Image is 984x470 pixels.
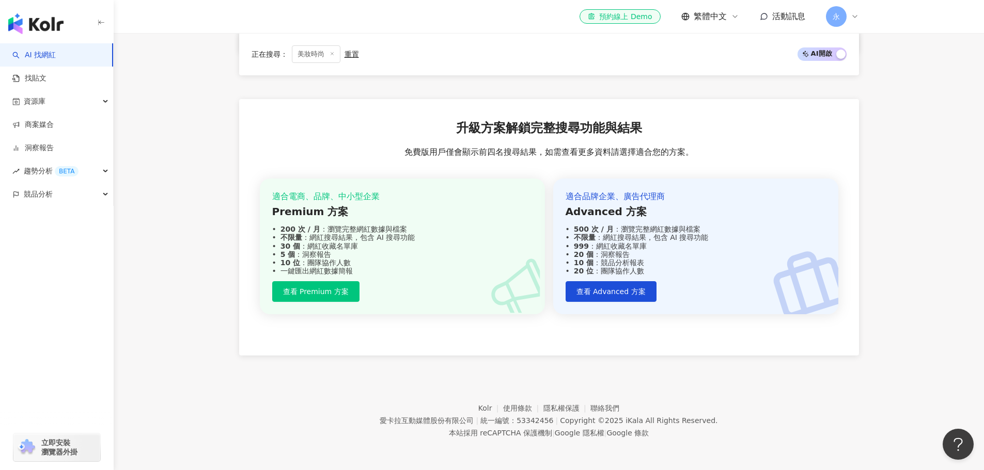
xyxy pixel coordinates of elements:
[543,404,591,412] a: 隱私權保護
[574,233,596,241] strong: 不限量
[576,287,646,296] span: 查看 Advanced 方案
[566,233,826,241] div: ：網紅搜尋結果，包含 AI 搜尋功能
[345,50,359,58] div: 重置
[272,204,533,219] div: Premium 方案
[560,416,717,425] div: Copyright © 2025 All Rights Reserved.
[404,147,694,158] span: 免費版用戶僅會顯示前四名搜尋結果，如需查看更多資料請選擇適合您的方案。
[503,404,543,412] a: 使用條款
[566,250,826,258] div: ：洞察報告
[280,242,300,250] strong: 30 個
[590,404,619,412] a: 聯絡我們
[566,225,826,233] div: ：瀏覽完整網紅數據與檔案
[604,429,607,437] span: |
[574,242,589,250] strong: 999
[272,250,533,258] div: ：洞察報告
[12,50,56,60] a: searchAI 找網紅
[272,191,533,202] div: 適合電商、品牌、中小型企業
[272,242,533,250] div: ：網紅收藏名單庫
[280,250,295,258] strong: 5 個
[566,242,826,250] div: ：網紅收藏名單庫
[8,13,64,34] img: logo
[566,204,826,219] div: Advanced 方案
[17,439,37,456] img: chrome extension
[566,258,826,267] div: ：競品分析報表
[626,416,643,425] a: iKala
[580,9,660,24] a: 預約線上 Demo
[574,225,614,233] strong: 500 次 / 月
[280,225,320,233] strong: 200 次 / 月
[13,433,100,461] a: chrome extension立即安裝 瀏覽器外掛
[380,416,474,425] div: 愛卡拉互動媒體股份有限公司
[588,11,652,22] div: 預約線上 Demo
[772,11,805,21] span: 活動訊息
[41,438,77,457] span: 立即安裝 瀏覽器外掛
[12,143,54,153] a: 洞察報告
[292,45,340,63] span: 美妝時尚
[24,90,45,113] span: 資源庫
[272,225,533,233] div: ：瀏覽完整網紅數據與檔案
[24,159,79,183] span: 趨勢分析
[606,429,649,437] a: Google 條款
[280,258,300,267] strong: 10 位
[24,183,53,206] span: 競品分析
[12,168,20,175] span: rise
[280,233,302,241] strong: 不限量
[566,281,657,302] button: 查看 Advanced 方案
[566,191,826,202] div: 適合品牌企業、廣告代理商
[574,258,593,267] strong: 10 個
[574,267,593,275] strong: 20 位
[555,416,558,425] span: |
[480,416,553,425] div: 統一編號：53342456
[555,429,604,437] a: Google 隱私權
[272,281,360,302] button: 查看 Premium 方案
[283,287,349,296] span: 查看 Premium 方案
[55,166,79,176] div: BETA
[574,250,593,258] strong: 20 個
[552,429,555,437] span: |
[272,267,533,275] div: 一鍵匯出網紅數據簡報
[252,50,288,58] span: 正在搜尋 ：
[12,120,54,130] a: 商案媒合
[566,267,826,275] div: ：團隊協作人數
[449,427,649,439] span: 本站採用 reCAPTCHA 保護機制
[456,120,642,137] span: 升級方案解鎖完整搜尋功能與結果
[272,233,533,241] div: ：網紅搜尋結果，包含 AI 搜尋功能
[694,11,727,22] span: 繁體中文
[943,429,974,460] iframe: Help Scout Beacon - Open
[476,416,478,425] span: |
[272,258,533,267] div: ：團隊協作人數
[833,11,840,22] span: 永
[478,404,503,412] a: Kolr
[12,73,46,84] a: 找貼文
